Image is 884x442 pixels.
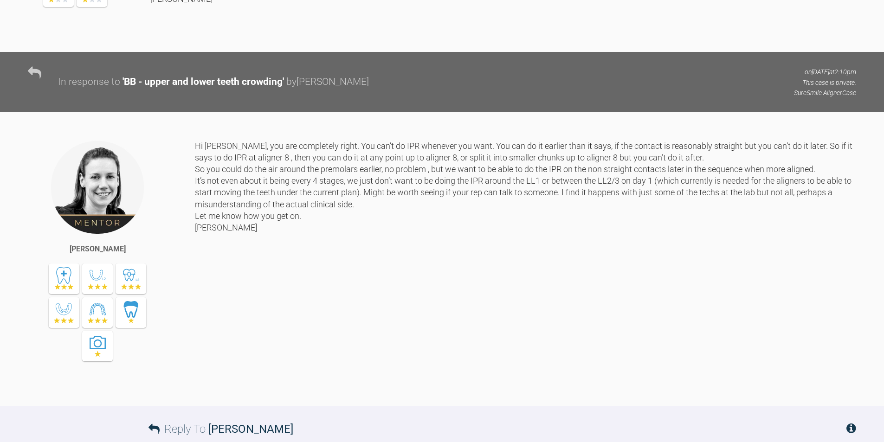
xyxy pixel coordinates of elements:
p: SureSmile Aligner Case [794,88,856,98]
img: Kelly Toft [50,140,145,235]
div: In response to [58,74,120,90]
div: Hi [PERSON_NAME], you are completely right. You can’t do IPR whenever you want. You can do it ear... [195,140,856,393]
p: on [DATE] at 2:10pm [794,67,856,77]
p: This case is private. [794,77,856,88]
span: [PERSON_NAME] [208,423,293,436]
div: [PERSON_NAME] [70,243,126,255]
h3: Reply To [148,420,293,438]
div: ' BB - upper and lower teeth crowding ' [123,74,284,90]
div: by [PERSON_NAME] [286,74,369,90]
